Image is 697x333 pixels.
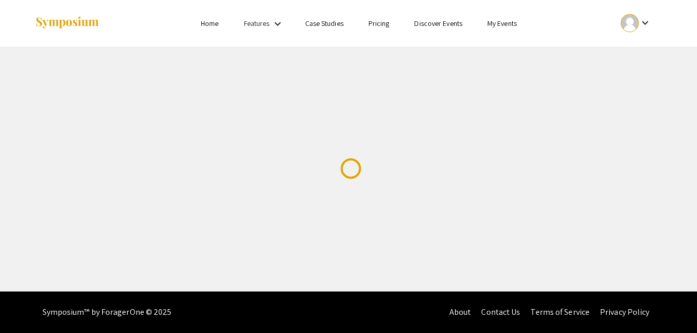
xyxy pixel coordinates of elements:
[43,292,172,333] div: Symposium™ by ForagerOne © 2025
[600,307,649,317] a: Privacy Policy
[449,307,471,317] a: About
[487,19,517,28] a: My Events
[244,19,270,28] a: Features
[201,19,218,28] a: Home
[639,17,651,29] mat-icon: Expand account dropdown
[271,18,284,30] mat-icon: Expand Features list
[305,19,344,28] a: Case Studies
[368,19,390,28] a: Pricing
[530,307,590,317] a: Terms of Service
[414,19,462,28] a: Discover Events
[610,11,662,35] button: Expand account dropdown
[481,307,520,317] a: Contact Us
[35,16,100,30] img: Symposium by ForagerOne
